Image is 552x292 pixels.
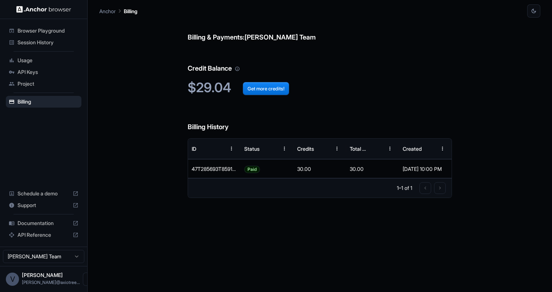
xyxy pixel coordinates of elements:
button: Menu [278,142,291,155]
button: Sort [212,142,225,155]
div: Credits [297,146,314,152]
button: Menu [330,142,344,155]
div: Browser Playground [6,25,81,37]
span: API Reference [18,231,70,239]
span: Billing [18,98,78,105]
button: Menu [383,142,396,155]
div: API Reference [6,229,81,241]
span: Paid [245,160,260,179]
span: Usage [18,57,78,64]
div: Usage [6,55,81,66]
span: API Keys [18,68,78,76]
button: Sort [265,142,278,155]
span: Schedule a demo [18,190,70,197]
div: Total Cost [350,146,369,152]
span: vipin@axiotree.com [22,280,80,285]
p: 1–1 of 1 [397,184,412,192]
button: Get more credits! [243,82,289,95]
div: 47T285693T859164W [188,159,241,178]
span: Session History [18,39,78,46]
span: Documentation [18,220,70,227]
button: Menu [225,142,238,155]
button: Sort [423,142,436,155]
button: Sort [370,142,383,155]
div: Support [6,199,81,211]
div: 30.00 [346,159,399,178]
div: ID [192,146,196,152]
h2: $29.04 [188,80,452,96]
div: [DATE] 10:00 PM [403,160,448,178]
div: Billing [6,96,81,108]
div: V [6,273,19,286]
img: Anchor Logo [16,6,71,13]
span: Vipin Tanna [22,272,63,278]
h6: Billing History [188,107,452,132]
h6: Billing & Payments: [PERSON_NAME] Team [188,18,452,43]
span: Project [18,80,78,87]
div: Created [403,146,422,152]
svg: Your credit balance will be consumed as you use the API. Visit the usage page to view a breakdown... [235,66,240,71]
button: Open menu [83,273,96,286]
button: Sort [317,142,330,155]
p: Anchor [99,7,116,15]
div: Project [6,78,81,90]
h6: Credit Balance [188,49,452,74]
div: Status [244,146,260,152]
div: API Keys [6,66,81,78]
div: 30.00 [294,159,346,178]
div: Schedule a demo [6,188,81,199]
div: Documentation [6,217,81,229]
span: Support [18,202,70,209]
nav: breadcrumb [99,7,137,15]
button: Menu [436,142,449,155]
span: Browser Playground [18,27,78,34]
div: Session History [6,37,81,48]
p: Billing [124,7,137,15]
